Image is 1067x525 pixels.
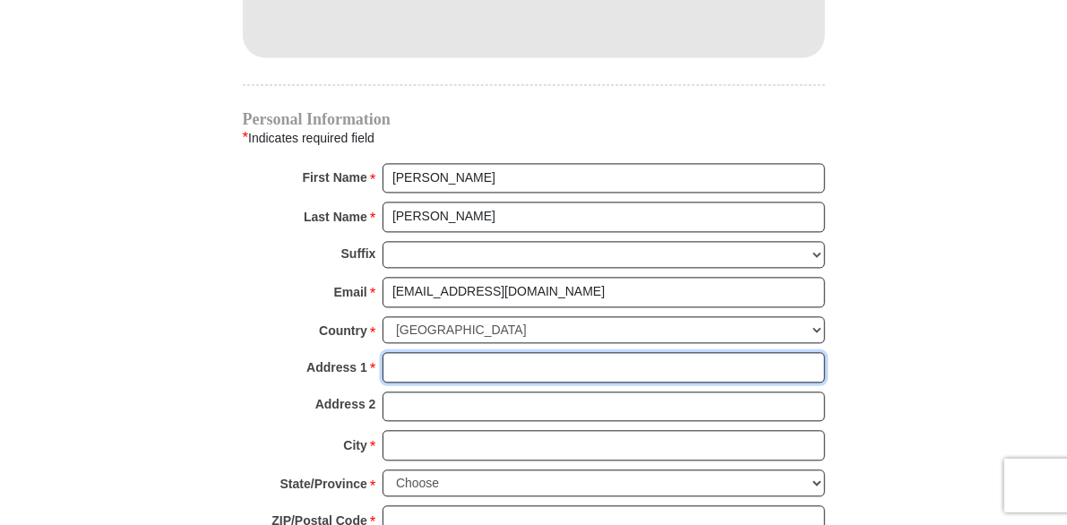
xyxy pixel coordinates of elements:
[303,166,367,191] strong: First Name
[341,242,376,267] strong: Suffix
[243,127,825,151] div: Indicates required field
[304,205,367,230] strong: Last Name
[280,472,367,497] strong: State/Province
[334,280,367,306] strong: Email
[343,434,366,459] strong: City
[319,319,367,344] strong: Country
[306,356,367,381] strong: Address 1
[315,392,376,417] strong: Address 2
[243,113,825,127] h4: Personal Information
